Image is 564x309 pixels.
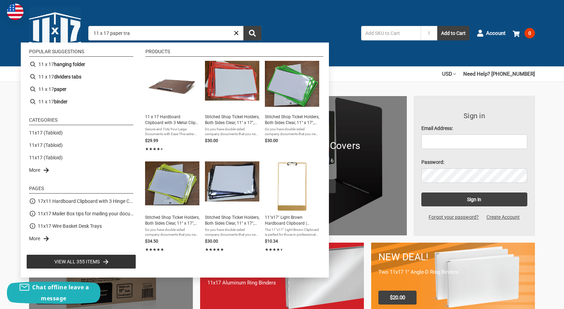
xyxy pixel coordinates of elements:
a: Stitched Shop Ticket Holders, Both Sides Clear, 11" x 17", BlackStitched Shop Ticket Holders, Bot... [205,161,259,253]
img: 17x11 Clipboard Hardboard Panel Featuring 3 Clips Brown [147,61,197,111]
label: Password: [421,159,528,166]
div: Instant Search Results [21,43,329,278]
span: 11"x17" Light Brown Hardboard Clipboard | Durable Design | Low Profile Clip [265,215,319,226]
li: 11"x17" Light Brown Hardboard Clipboard | Durable Design | Low Profile Clip [262,159,322,256]
a: 11x17 Mailer Box tips for mailing your documents [38,210,133,217]
li: Stitched Shop Ticket Holders, Both Sides Clear, 11" x 17", Yellow (10 per pack) [142,159,202,256]
span: Stitched Shop Ticket Holders, Both Sides Clear, 11" x 17", Red (10 per pack) [205,114,259,126]
a: 0 [513,24,535,42]
li: More [26,164,136,176]
li: 11x17 (Tabloid) [26,127,136,139]
span: ★★★★★ [265,246,284,253]
li: 11 x 17 hanging folder [26,58,136,71]
a: 11x17 (Tabloid) [29,142,63,149]
span: ★★★★★ [145,246,164,253]
span: $10.34 [265,239,278,244]
span: 0 [525,28,535,38]
span: View all 355 items [54,258,100,265]
img: duty and tax information for United States [7,3,24,20]
a: 17x11 Hardboard Clipboard with 3 Hinge Clips - [DOMAIN_NAME] [38,198,133,205]
span: Stitched Shop Ticket Holders, Both Sides Clear, 11" x 17", Yellow (10 per pack) [145,215,199,226]
span: $30.00 [205,138,218,143]
img: Stitched Shop Ticket Holders, Both Sides Clear, 11" x 17", Green [265,61,319,107]
li: 11 x 17 dividers tabs [26,71,136,83]
li: 11x17 Wire Basket Desk Trays [26,220,136,232]
button: Chat offline leave a message [7,282,100,304]
span: Do you have double-sided company documents that you need to protect and display? We have the solu... [205,127,259,137]
li: Pages [29,186,133,194]
span: $20.00 [378,291,417,305]
li: View all 355 items [26,254,136,269]
li: 11x17 (Tabloid) [26,139,136,151]
a: Account [477,24,505,42]
span: Chat offline leave a message [32,283,89,302]
a: Close [233,29,240,37]
span: The 11”x17” Light Brown Clipboard is perfect for those in professional working environments seeki... [265,227,319,237]
a: 11x17 (Tabloid) [29,129,63,137]
li: Stitched Shop Ticket Holders, Both Sides Clear, 11" x 17", Green (10 per pack) [262,58,322,156]
li: More [26,232,136,245]
li: 11x17 Mailer Box tips for mailing your documents [26,207,136,220]
a: 17x11 Clipboard Hardboard Panel Featuring 3 Clips Brown11 x 17 Hardboard Clipboard with 3 Metal C... [145,61,199,153]
p: Two 11x17 1" Angle-D Ring Binders [378,268,528,276]
b: paper [54,86,66,93]
li: Stitched Shop Ticket Holders, Both Sides Clear, 11" x 17", Black (10 per pack) [202,159,262,256]
input: Sign in [421,193,528,206]
a: Stitched Shop Ticket Holders, Both Sides Clear, 11" x 17", YellowStitched Shop Ticket Holders, Bo... [145,161,199,253]
span: $34.50 [145,239,158,244]
a: 11x17 Wire Basket Desk Trays [38,223,102,230]
h3: Sign in [421,111,528,121]
li: Popular suggestions [29,49,133,57]
span: Stitched Shop Ticket Holders, Both Sides Clear, 11" x 17", Green (10 per pack) [265,114,319,126]
li: 11 x 17 Hardboard Clipboard with 3 Metal Clips | Large Clipboard for Ledger, Tabloid, Legal Size ... [142,58,202,156]
span: ★★★★★ [145,146,164,152]
span: Stitched Shop Ticket Holders, Both Sides Clear, 11" x 17", Black (10 per pack) [205,215,259,226]
span: $29.99 [145,138,158,143]
span: Account [486,29,505,37]
a: 11”x17” Light Brown Clipboard | Durable Design | Low Profile Clip11"x17" Light Brown Hardboard Cl... [265,161,319,253]
span: $30.00 [205,239,218,244]
li: Stitched Shop Ticket Holders, Both Sides Clear, 11" x 17", Red (10 per pack) [202,58,262,156]
a: Create Account [483,214,523,221]
span: Do you have double-sided company documents that you need to protect and display? We have the solu... [205,227,259,237]
b: binder [54,98,68,105]
img: Stitched Shop Ticket Holders, Both Sides Clear, 11" x 17", Red [205,61,259,101]
img: 11”x17” Light Brown Clipboard | Durable Design | Low Profile Clip [267,161,317,212]
a: Stitched Shop Ticket Holders, Both Sides Clear, 11" x 17", GreenStitched Shop Ticket Holders, Bot... [265,61,319,153]
span: Do you have double-sided company documents that you need to protect and display? We have the solu... [265,127,319,137]
li: 17x11 Hardboard Clipboard with 3 Hinge Clips - [DOMAIN_NAME] [26,195,136,207]
img: Stitched Shop Ticket Holders, Both Sides Clear, 11" x 17", Yellow [145,161,199,205]
li: 11 x 17 binder [26,95,136,108]
a: Stitched Shop Ticket Holders, Both Sides Clear, 11" x 17", RedStitched Shop Ticket Holders, Both ... [205,61,259,153]
li: Categories [29,118,133,125]
li: 11x17 (Tabloid) [26,151,136,164]
a: 11x17 (Tabloid) [29,154,63,161]
img: 11x17.com [29,7,81,59]
span: $30.00 [265,138,278,143]
b: hanging folder [54,61,85,68]
label: Email Address: [421,125,528,132]
img: Stitched Shop Ticket Holders, Both Sides Clear, 11" x 17", Black [205,161,259,202]
p: 11x17 Aluminum Ring Binders [207,279,357,287]
span: Secure and Tote Your Large Documents with Ease This extra-large hardboard clipboard is designed t... [145,127,199,137]
a: Forgot your password? [425,214,483,221]
a: USD [442,66,456,82]
li: 11 x 17 paper [26,83,136,95]
input: Add SKU to Cart [361,26,421,40]
b: dividers tabs [54,73,81,81]
span: Do you have double-sided company documents that you need to protect and display? We have the solu... [145,227,199,237]
h1: NEW DEAL! [378,250,528,264]
a: Need Help? [PHONE_NUMBER] [463,66,535,82]
span: ★★★★★ [205,246,224,253]
span: 11 x 17 Hardboard Clipboard with 3 Metal Clips | Large Clipboard for Ledger, Tabloid, Legal Size ... [145,114,199,126]
li: Products [145,49,323,57]
button: Add to Cart [437,26,469,40]
input: Search by keyword, brand or SKU [88,26,261,40]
